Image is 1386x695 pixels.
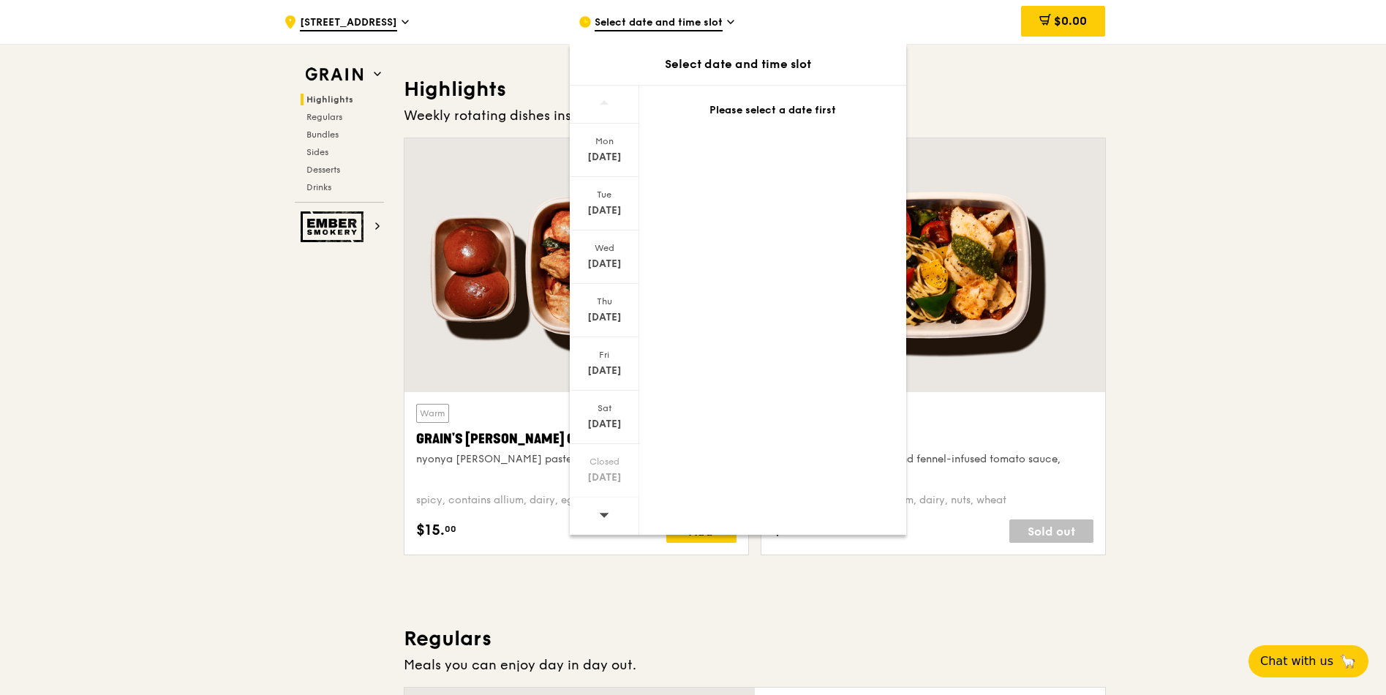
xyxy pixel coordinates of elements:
[572,203,637,218] div: [DATE]
[404,625,1106,652] h3: Regulars
[416,404,449,423] div: Warm
[416,452,737,467] div: nyonya [PERSON_NAME] paste, mini bread roll, roasted potato
[666,519,737,543] div: Add
[1339,653,1357,670] span: 🦙
[306,147,328,157] span: Sides
[300,15,397,31] span: [STREET_ADDRESS]
[416,493,737,508] div: spicy, contains allium, dairy, egg, soy, wheat
[416,519,445,541] span: $15.
[657,103,889,118] div: Please select a date first
[572,189,637,200] div: Tue
[572,150,637,165] div: [DATE]
[572,310,637,325] div: [DATE]
[306,165,340,175] span: Desserts
[306,129,339,140] span: Bundles
[572,242,637,254] div: Wed
[445,523,456,535] span: 00
[595,15,723,31] span: Select date and time slot
[306,94,353,105] span: Highlights
[572,296,637,307] div: Thu
[416,429,737,449] div: Grain's [PERSON_NAME] Chicken Stew (and buns)
[404,76,1106,102] h3: Highlights
[301,61,368,88] img: Grain web logo
[572,257,637,271] div: [DATE]
[773,429,1093,449] div: Marinara Fish Pasta
[570,56,906,73] div: Select date and time slot
[1260,653,1333,670] span: Chat with us
[773,493,1093,508] div: pescatarian, contains allium, dairy, nuts, wheat
[404,105,1106,126] div: Weekly rotating dishes inspired by flavours from around the world.
[301,211,368,242] img: Ember Smokery web logo
[572,349,637,361] div: Fri
[1009,519,1093,543] div: Sold out
[572,417,637,432] div: [DATE]
[572,364,637,378] div: [DATE]
[306,182,331,192] span: Drinks
[572,470,637,485] div: [DATE]
[1248,645,1368,677] button: Chat with us🦙
[404,655,1106,675] div: Meals you can enjoy day in day out.
[773,452,1093,481] div: oven-baked dory, onion and fennel-infused tomato sauce, linguine
[572,456,637,467] div: Closed
[572,402,637,414] div: Sat
[572,135,637,147] div: Mon
[1054,14,1087,28] span: $0.00
[306,112,342,122] span: Regulars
